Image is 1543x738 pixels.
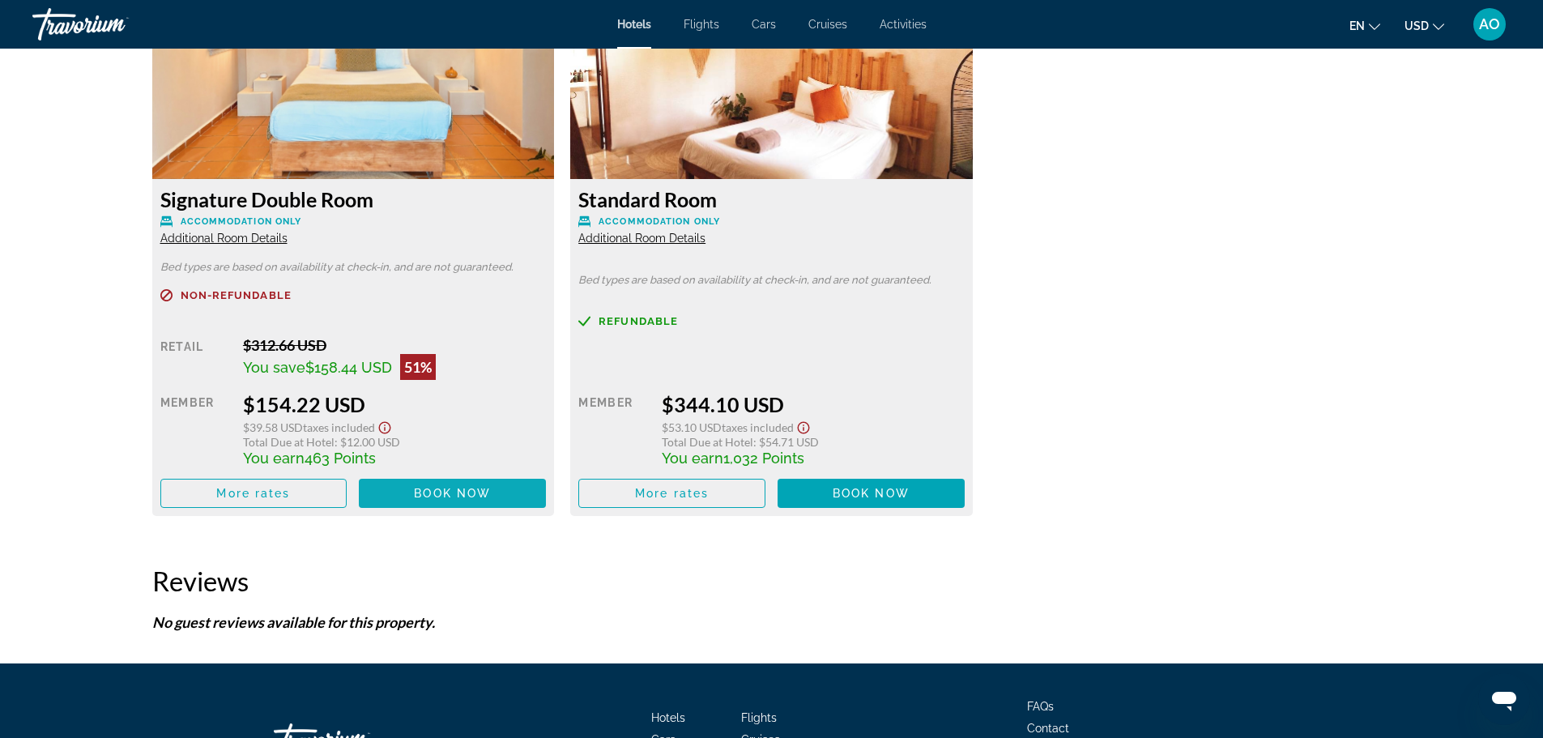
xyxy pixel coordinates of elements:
[752,18,776,31] a: Cars
[1478,673,1530,725] iframe: Button to launch messaging window
[599,216,720,227] span: Accommodation Only
[578,479,765,508] button: More rates
[243,336,546,354] div: $312.66 USD
[160,232,288,245] span: Additional Room Details
[305,359,392,376] span: $158.44 USD
[662,450,723,467] span: You earn
[808,18,847,31] a: Cruises
[303,420,375,434] span: Taxes included
[305,450,376,467] span: 463 Points
[578,275,965,286] p: Bed types are based on availability at check-in, and are not guaranteed.
[359,479,546,508] button: Book now
[662,435,753,449] span: Total Due at Hotel
[617,18,651,31] a: Hotels
[880,18,927,31] a: Activities
[723,450,804,467] span: 1,032 Points
[152,565,1392,597] h2: Reviews
[216,487,290,500] span: More rates
[243,359,305,376] span: You save
[1404,19,1429,32] span: USD
[662,392,965,416] div: $344.10 USD
[578,187,965,211] h3: Standard Room
[578,392,649,467] div: Member
[578,232,705,245] span: Additional Room Details
[160,336,231,380] div: Retail
[662,420,722,434] span: $53.10 USD
[1479,16,1500,32] span: AO
[1349,19,1365,32] span: en
[243,450,305,467] span: You earn
[741,711,777,724] a: Flights
[243,392,546,416] div: $154.22 USD
[833,487,910,500] span: Book now
[635,487,709,500] span: More rates
[243,435,546,449] div: : $12.00 USD
[1349,14,1380,37] button: Change language
[1468,7,1511,41] button: User Menu
[152,613,1392,631] p: No guest reviews available for this property.
[578,315,965,327] a: Refundable
[794,416,813,435] button: Show Taxes and Fees disclaimer
[414,487,491,500] span: Book now
[1404,14,1444,37] button: Change currency
[243,435,335,449] span: Total Due at Hotel
[160,479,347,508] button: More rates
[243,420,303,434] span: $39.58 USD
[400,354,436,380] div: 51%
[722,420,794,434] span: Taxes included
[778,479,965,508] button: Book now
[684,18,719,31] a: Flights
[599,316,678,326] span: Refundable
[160,262,547,273] p: Bed types are based on availability at check-in, and are not guaranteed.
[1027,722,1069,735] a: Contact
[160,187,547,211] h3: Signature Double Room
[375,416,394,435] button: Show Taxes and Fees disclaimer
[181,216,302,227] span: Accommodation Only
[181,290,292,301] span: Non-refundable
[651,711,685,724] a: Hotels
[32,3,194,45] a: Travorium
[662,435,965,449] div: : $54.71 USD
[1027,700,1054,713] a: FAQs
[160,392,231,467] div: Member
